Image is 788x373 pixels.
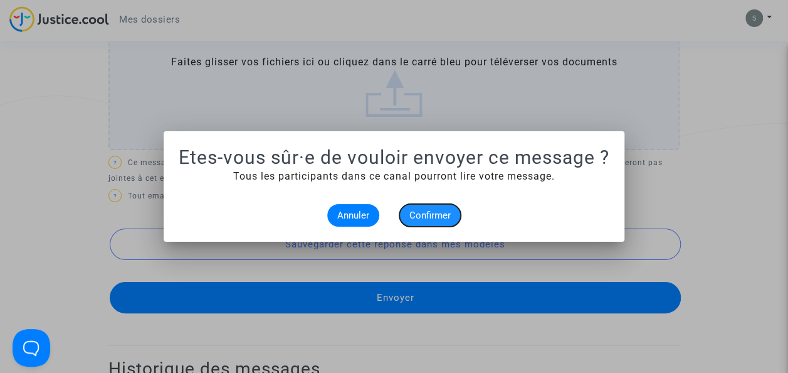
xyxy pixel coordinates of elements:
[233,170,555,182] span: Tous les participants dans ce canal pourront lire votre message.
[399,204,461,227] button: Confirmer
[179,146,609,169] h1: Etes-vous sûr·e de vouloir envoyer ce message ?
[13,329,50,367] iframe: Help Scout Beacon - Open
[337,210,369,221] span: Annuler
[327,204,379,227] button: Annuler
[409,210,451,221] span: Confirmer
